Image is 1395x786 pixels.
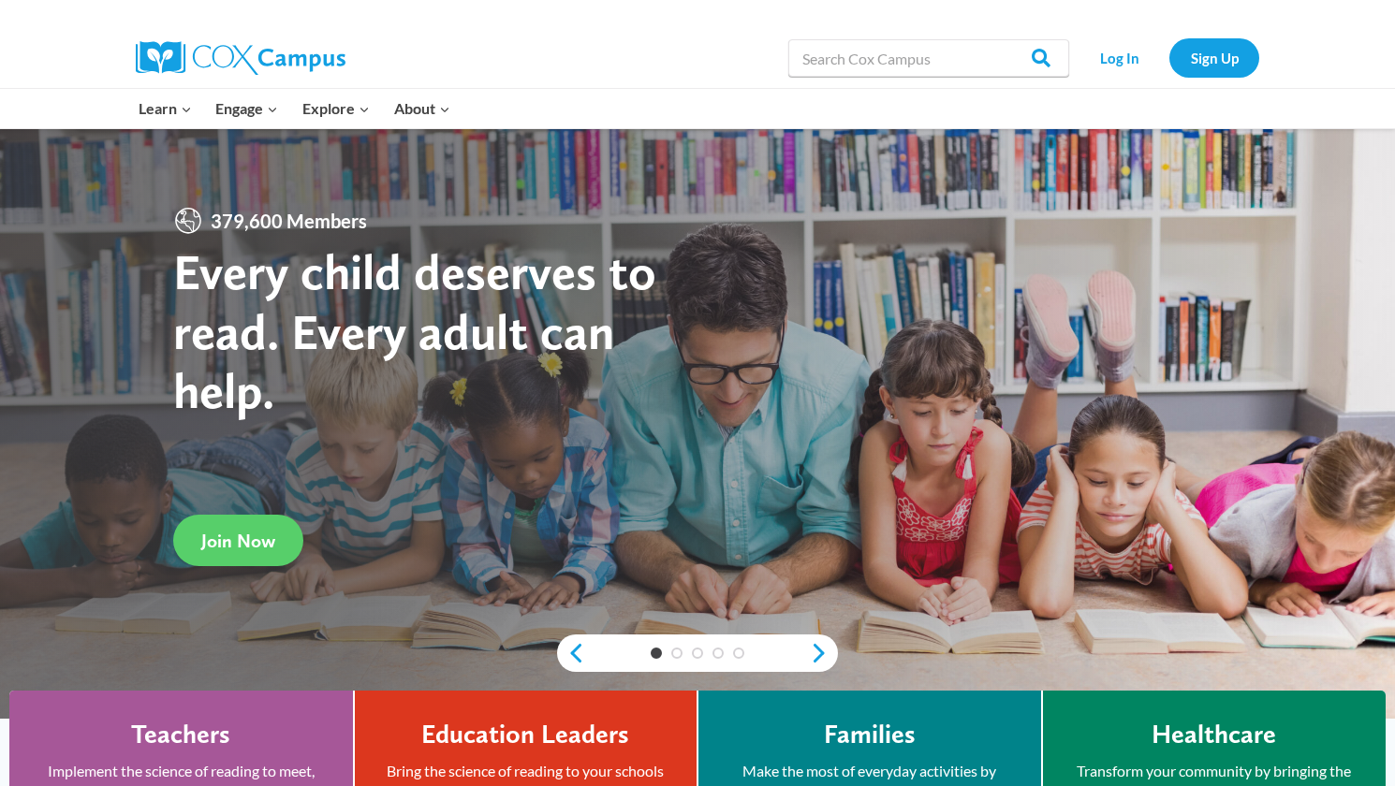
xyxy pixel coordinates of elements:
span: 379,600 Members [203,206,374,236]
span: Engage [215,96,278,121]
a: Sign Up [1169,38,1259,77]
span: Learn [139,96,192,121]
h4: Teachers [131,719,230,750]
a: previous [557,642,585,664]
h4: Education Leaders [421,719,629,750]
span: About [394,96,450,121]
nav: Secondary Navigation [1079,38,1259,77]
a: 4 [712,648,724,659]
nav: Primary Navigation [126,89,462,128]
input: Search Cox Campus [788,39,1069,77]
a: 1 [651,648,662,659]
h4: Healthcare [1152,719,1276,750]
span: Join Now [201,530,275,552]
img: Cox Campus [136,41,345,75]
h4: Families [824,719,916,750]
strong: Every child deserves to read. Every adult can help. [173,241,656,420]
a: Join Now [173,515,303,566]
a: 2 [671,648,683,659]
a: 5 [733,648,744,659]
span: Explore [302,96,370,121]
div: content slider buttons [557,634,838,672]
a: 3 [692,648,703,659]
a: next [810,642,838,664]
a: Log In [1079,38,1160,77]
